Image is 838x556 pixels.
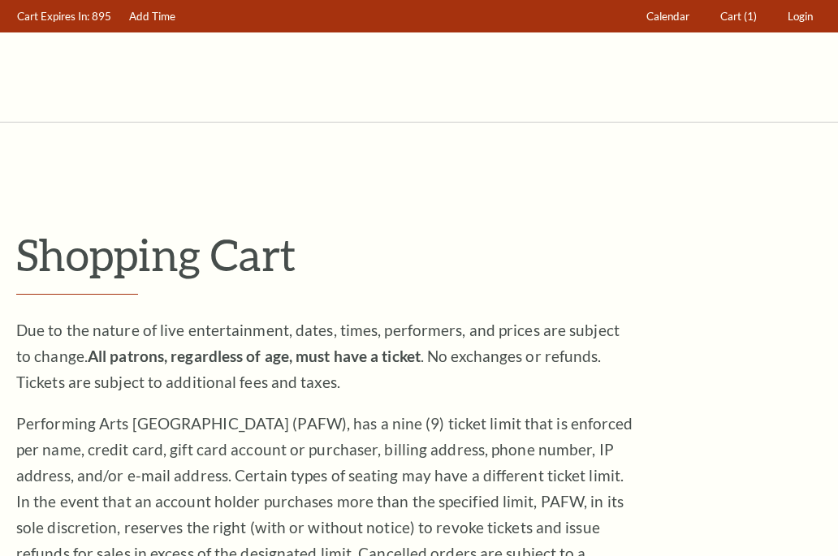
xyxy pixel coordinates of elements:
[122,1,184,32] a: Add Time
[713,1,765,32] a: Cart (1)
[788,10,813,23] span: Login
[16,228,822,281] p: Shopping Cart
[16,321,620,391] span: Due to the nature of live entertainment, dates, times, performers, and prices are subject to chan...
[744,10,757,23] span: (1)
[646,10,689,23] span: Calendar
[780,1,821,32] a: Login
[17,10,89,23] span: Cart Expires In:
[92,10,111,23] span: 895
[88,347,421,365] strong: All patrons, regardless of age, must have a ticket
[639,1,698,32] a: Calendar
[720,10,741,23] span: Cart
